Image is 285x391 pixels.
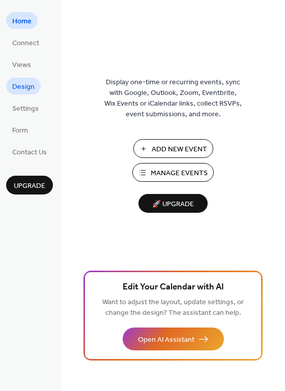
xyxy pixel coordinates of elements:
span: Design [12,82,35,92]
a: Form [6,121,34,138]
a: Contact Us [6,143,53,160]
span: Display one-time or recurring events, sync with Google, Outlook, Zoom, Eventbrite, Wix Events or ... [104,77,242,120]
button: Manage Events [132,163,214,182]
span: Settings [12,104,39,114]
span: Home [12,16,32,27]
button: 🚀 Upgrade [138,194,208,213]
a: Connect [6,34,45,51]
a: Views [6,56,37,73]
span: Contact Us [12,147,47,158]
span: 🚀 Upgrade [145,198,202,211]
span: Views [12,60,31,71]
span: Edit Your Calendar with AI [123,280,224,295]
button: Upgrade [6,176,53,194]
span: Form [12,125,28,136]
span: Add New Event [152,144,207,155]
span: Manage Events [151,168,208,179]
span: Open AI Assistant [138,335,194,345]
span: Want to adjust the layout, update settings, or change the design? The assistant can help. [102,296,244,320]
button: Open AI Assistant [123,328,224,350]
span: Upgrade [14,181,45,191]
a: Design [6,78,41,94]
a: Settings [6,100,45,116]
button: Add New Event [133,139,213,158]
a: Home [6,12,38,29]
span: Connect [12,38,39,49]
